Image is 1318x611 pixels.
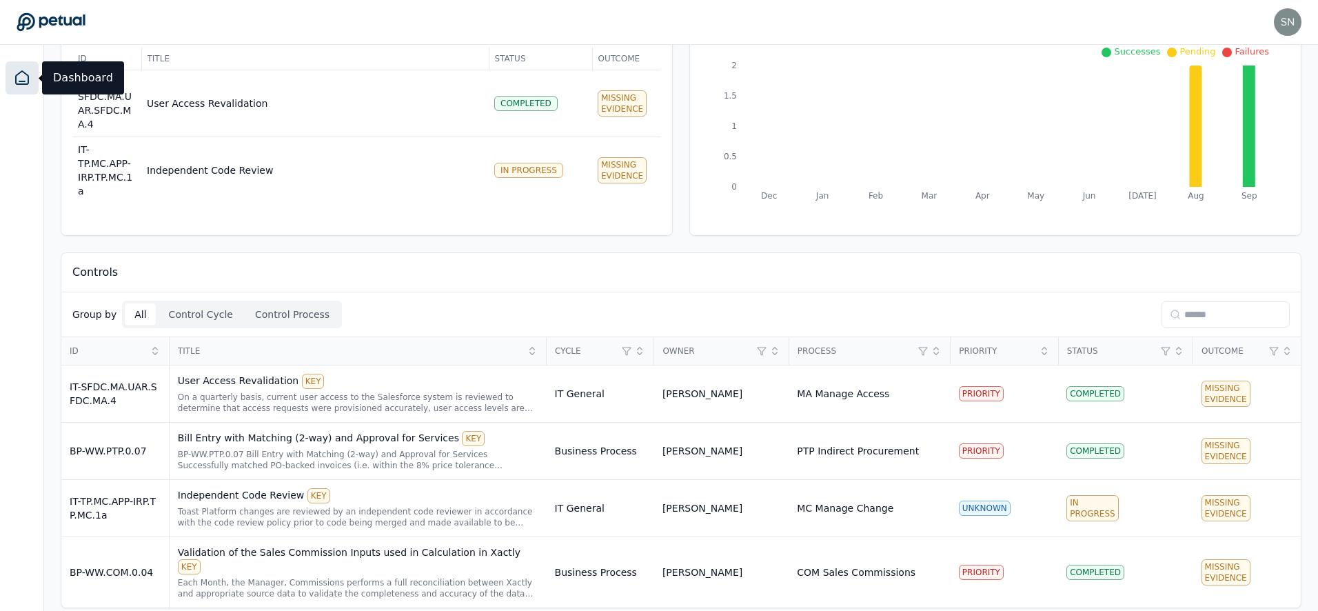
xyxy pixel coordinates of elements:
div: Independent Code Review [178,488,538,503]
span: Failures [1235,46,1269,57]
p: Group by [72,308,116,321]
span: Outcome [598,53,656,64]
td: IT General [547,480,654,537]
div: Missing Evidence [1202,559,1250,585]
div: Completed [1066,386,1124,401]
div: Dashboard [42,61,124,94]
tspan: 2 [731,61,737,70]
div: [PERSON_NAME] [662,387,742,401]
span: Outcome [1202,345,1265,357]
div: In Progress [494,163,563,178]
tspan: Sep [1241,191,1257,201]
span: Title [178,345,523,357]
div: PRIORITY [959,443,1004,459]
p: Controls [72,264,118,281]
div: User Access Revalidation [178,374,538,389]
div: KEY [302,374,325,389]
div: BP-WW.COM.0.04 [70,565,161,579]
td: IT General [547,365,654,423]
span: Title [148,53,483,64]
tspan: [DATE] [1128,191,1157,201]
div: UNKNOWN [959,501,1011,516]
div: Toast Platform changes are reviewed by an independent code reviewer in accordance with the code r... [178,506,538,528]
div: PRIORITY [959,386,1004,401]
div: KEY [462,431,485,446]
tspan: Feb [869,191,883,201]
button: Control Process [245,303,339,325]
div: Completed [1066,443,1124,459]
div: Bill Entry with Matching (2-way) and Approval for Services [178,431,538,446]
tspan: Jun [1082,191,1096,201]
div: Missing Evidence [1202,381,1250,407]
div: BP-WW.PTP.0.07 [70,444,161,458]
button: Control Cycle [159,303,243,325]
span: Status [495,53,587,64]
div: Missing Evidence [1202,438,1250,464]
div: BP-WW.PTP.0.07 Bill Entry with Matching (2-way) and Approval for Services Successfully matched PO... [178,449,538,471]
tspan: 1.5 [724,91,737,101]
span: ID [78,53,136,64]
div: PTP Indirect Procurement [797,444,919,458]
button: All [125,303,156,325]
div: On a quarterly basis, current user access to the Salesforce system is reviewed to determine that ... [178,392,538,414]
span: Cycle [555,345,618,357]
tspan: 1 [731,121,737,131]
span: Status [1067,345,1157,357]
tspan: Aug [1188,191,1204,201]
span: Process [798,345,915,357]
tspan: Dec [761,191,777,201]
div: MC Manage Change [797,501,893,515]
td: Business Process [547,537,654,608]
span: Priority [959,345,1034,357]
div: Completed [494,96,558,111]
div: [PERSON_NAME] [662,565,742,579]
div: KEY [178,559,201,574]
a: Dashboard [6,61,39,94]
div: [PERSON_NAME] [662,501,742,515]
tspan: Jan [815,191,829,201]
tspan: Mar [922,191,937,201]
div: MA Manage Access [797,387,889,401]
div: Each Month, the Manager, Commissions performs a full reconciliation between Xactly and appropriat... [178,577,538,599]
tspan: Apr [975,191,990,201]
td: User Access Revalidation [141,70,489,137]
div: IT-SFDC.MA.UAR.SFDC.MA.4 [70,380,161,408]
span: Successes [1114,46,1160,57]
img: snir@petual.ai [1274,8,1301,36]
div: Missing Evidence [598,157,647,183]
div: Completed [1066,565,1124,580]
div: [PERSON_NAME] [662,444,742,458]
div: In Progress [1066,495,1118,521]
span: Pending [1179,46,1215,57]
tspan: 0 [731,182,737,192]
span: ID [70,345,145,357]
div: IT-TP.MC.APP-IRP.TP.MC.1a [70,494,161,522]
div: Missing Evidence [1202,495,1250,521]
span: Owner [662,345,752,357]
span: IT-TP.MC.APP-IRP.TP.MC.1a [78,144,132,197]
a: Go to Dashboard [17,12,85,32]
div: Missing Evidence [598,90,647,117]
div: PRIORITY [959,565,1004,580]
tspan: 0.5 [724,152,737,161]
td: Independent Code Review [141,137,489,204]
div: KEY [307,488,330,503]
td: Business Process [547,423,654,480]
tspan: May [1027,191,1044,201]
div: COM Sales Commissions [797,565,915,579]
div: Validation of the Sales Commission Inputs used in Calculation in Xactly [178,545,538,574]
